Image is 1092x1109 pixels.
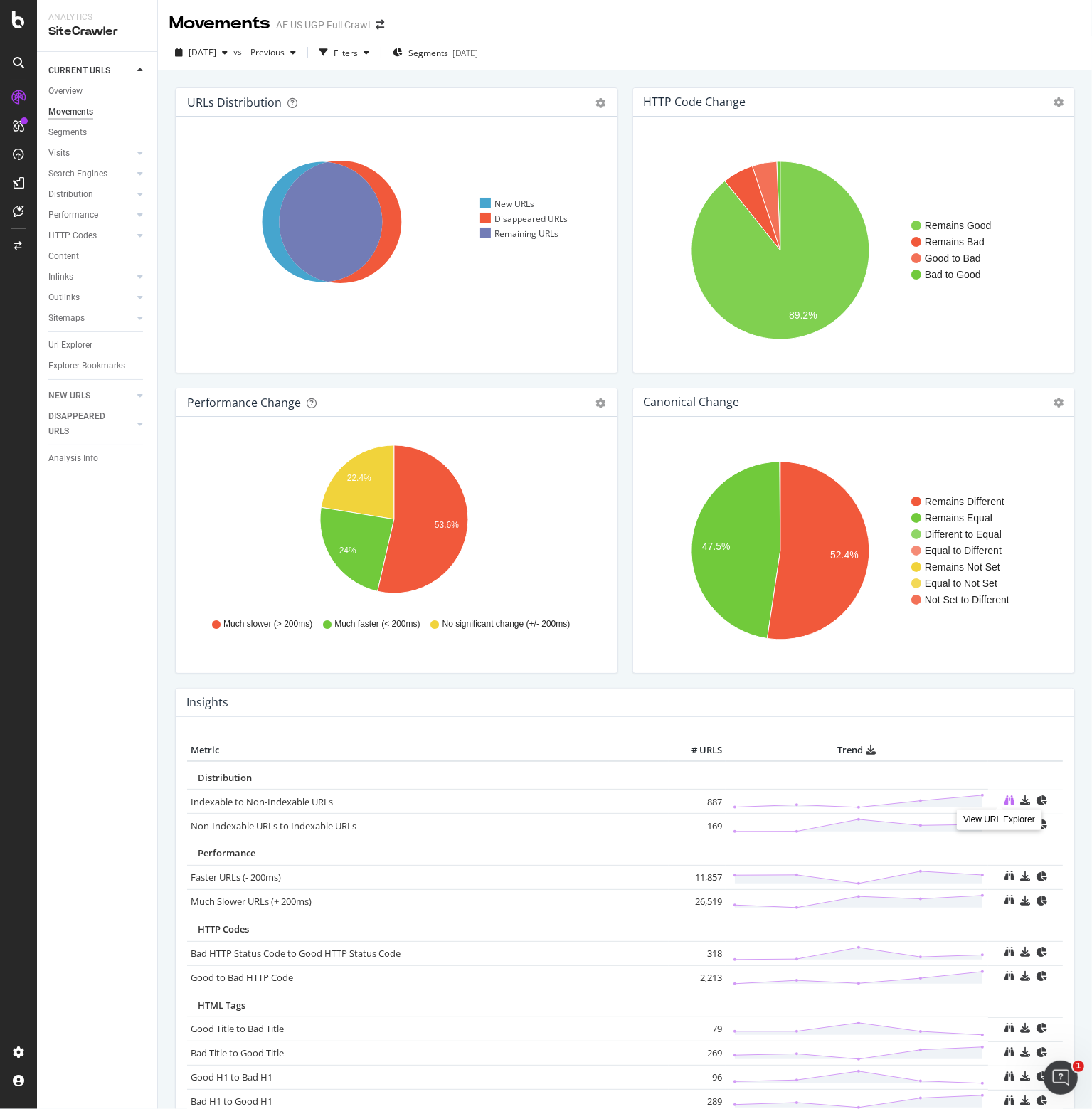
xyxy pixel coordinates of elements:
div: Overview [48,84,83,99]
a: CURRENT URLS [48,63,133,78]
text: Not Set to Different [925,594,1009,605]
div: Search Engines [48,166,107,181]
a: Url Explorer [48,338,147,353]
span: Previous [245,46,285,58]
th: # URLS [669,740,726,761]
i: Options [1054,97,1064,107]
a: Inlinks [48,270,133,285]
span: HTML Tags [198,999,245,1012]
div: Sitemaps [48,311,85,326]
a: Bad Title to Good Title [191,1046,284,1059]
a: Performance [48,208,133,223]
div: Explorer Bookmarks [48,359,125,373]
div: Content [48,249,79,264]
td: 318 [669,941,726,965]
div: Performance [48,208,98,223]
div: Remaining URLs [480,228,558,240]
button: [DATE] [169,41,233,64]
text: 47.5% [701,541,730,552]
div: NEW URLS [48,388,90,403]
text: Remains Bad [925,236,985,248]
div: Movements [48,105,93,120]
td: 2,213 [669,965,726,989]
a: HTTP Codes [48,228,133,243]
text: Remains Equal [925,512,992,524]
svg: A chart. [645,139,1058,361]
td: 96 [669,1066,726,1090]
div: Visits [48,146,70,161]
a: Good Title to Bad Title [191,1022,284,1035]
h4: Insights [186,693,228,712]
td: 269 [669,1041,726,1066]
th: Metric [187,740,669,761]
a: Analysis Info [48,451,147,466]
span: Segments [408,47,448,59]
span: Performance [198,847,255,859]
button: Filters [314,41,375,64]
span: Much faster (< 200ms) [334,618,420,630]
h4: HTTP Code Change [644,92,746,112]
span: 2025 Sep. 19th [189,46,216,58]
div: AE US UGP Full Crawl [276,18,370,32]
div: Segments [48,125,87,140]
a: Visits [48,146,133,161]
text: 53.6% [435,521,459,531]
div: View URL Explorer [957,810,1041,830]
i: Options [1054,398,1064,408]
text: 52.4% [830,550,859,561]
td: 11,857 [669,865,726,889]
td: 887 [669,790,726,814]
div: Outlinks [48,290,80,305]
td: 26,519 [669,889,726,913]
div: URLs Distribution [187,95,282,110]
text: 89.2% [789,309,817,321]
div: [DATE] [452,47,478,59]
div: Filters [334,47,358,59]
svg: A chart. [645,440,1058,662]
a: Faster URLs (- 200ms) [191,871,281,884]
button: Previous [245,41,302,64]
div: Url Explorer [48,338,92,353]
a: Movements [48,105,147,120]
div: Distribution [48,187,93,202]
a: Non-Indexable URLs to Indexable URLs [191,819,356,832]
td: 79 [669,1017,726,1041]
a: Distribution [48,187,133,202]
div: Analytics [48,11,146,23]
div: SiteCrawler [48,23,146,40]
a: Outlinks [48,290,133,305]
div: A chart. [187,440,600,605]
a: NEW URLS [48,388,133,403]
text: Equal to Different [925,545,1002,556]
div: New URLs [480,198,534,210]
a: Bad HTTP Status Code to Good HTTP Status Code [191,947,401,960]
a: Search Engines [48,166,133,181]
span: 1 [1073,1061,1084,1072]
h4: Canonical Change [644,393,740,412]
button: Segments[DATE] [387,41,484,64]
text: Equal to Not Set [925,578,997,589]
div: gear [596,98,606,108]
a: Segments [48,125,147,140]
span: Distribution [198,771,252,784]
div: Disappeared URLs [480,213,568,225]
text: Good to Bad [925,253,981,264]
a: Bad H1 to Good H1 [191,1095,272,1108]
span: HTTP Codes [198,923,249,935]
text: Remains Different [925,496,1004,507]
a: Good H1 to Bad H1 [191,1071,272,1083]
text: Remains Not Set [925,561,1000,573]
iframe: Intercom live chat [1044,1061,1078,1095]
div: Analysis Info [48,451,98,466]
a: Much Slower URLs (+ 200ms) [191,895,312,908]
div: HTTP Codes [48,228,97,243]
div: Inlinks [48,270,73,285]
a: Explorer Bookmarks [48,359,147,373]
td: 169 [669,814,726,838]
a: Sitemaps [48,311,133,326]
th: Trend [726,740,988,761]
text: Bad to Good [925,269,981,280]
span: No significant change (+/- 200ms) [442,618,571,630]
div: Movements [169,11,270,36]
